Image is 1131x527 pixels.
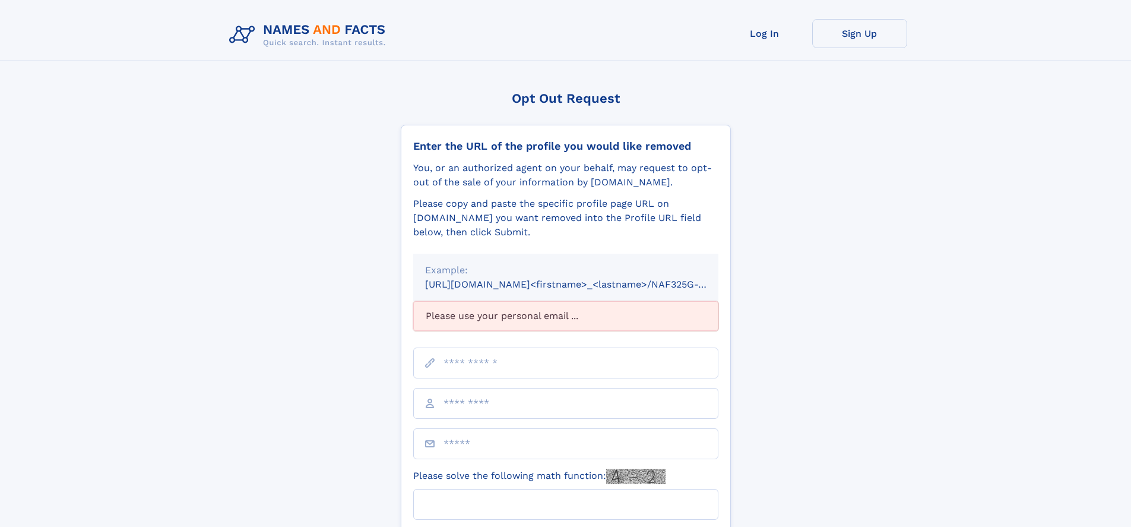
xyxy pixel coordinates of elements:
small: [URL][DOMAIN_NAME]<firstname>_<lastname>/NAF325G-xxxxxxxx [425,279,741,290]
div: Please copy and paste the specific profile page URL on [DOMAIN_NAME] you want removed into the Pr... [413,197,718,239]
a: Log In [717,19,812,48]
div: Example: [425,263,707,277]
div: Enter the URL of the profile you would like removed [413,140,718,153]
div: Opt Out Request [401,91,731,106]
img: Logo Names and Facts [224,19,395,51]
a: Sign Up [812,19,907,48]
div: You, or an authorized agent on your behalf, may request to opt-out of the sale of your informatio... [413,161,718,190]
div: Please use your personal email ... [413,301,718,331]
label: Please solve the following math function: [413,469,666,484]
